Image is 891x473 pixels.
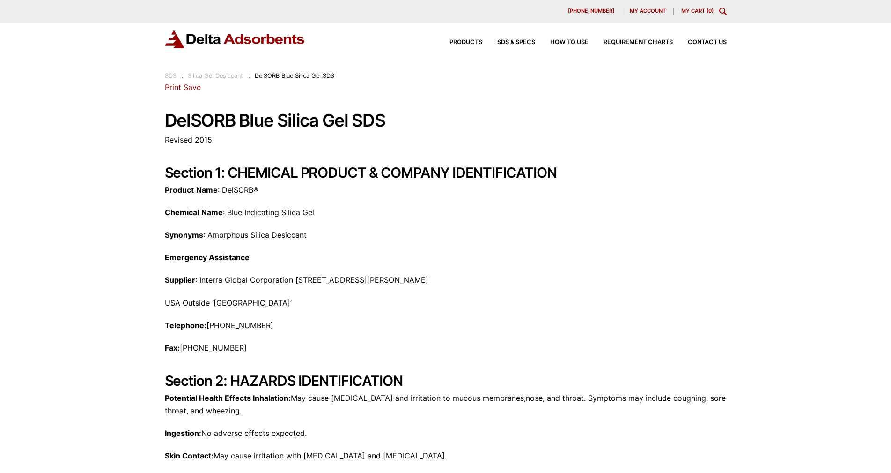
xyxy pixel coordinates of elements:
[165,208,199,217] strong: Chemical
[589,39,673,45] a: Requirement Charts
[622,8,674,15] a: My account
[681,8,714,14] a: My Cart (0)
[165,274,727,286] p: : Interra Global Corporation [STREET_ADDRESS][PERSON_NAME]
[165,111,727,130] h1: DelSORB Blue Silica Gel SDS
[535,39,589,45] a: How to Use
[165,184,727,355] div: Page 1
[248,72,250,79] span: :
[165,30,305,48] img: Delta Adsorbents
[165,164,727,181] h2: Section 1: CHEMICAL PRODUCT & COMPANY IDENTIFICATION
[165,392,727,417] p: May cause [MEDICAL_DATA] and irritation to mucous membranes,nose, and throat. Symptoms may includ...
[165,319,727,332] p: [PHONE_NUMBER]
[188,72,243,79] a: Silica Gel Desiccant
[201,208,223,217] strong: Name
[688,39,727,45] span: Contact Us
[165,297,727,309] p: USA Outside ‘[GEOGRAPHIC_DATA]’
[708,8,712,14] span: 0
[434,39,482,45] a: Products
[165,450,727,462] p: May cause irritation with [MEDICAL_DATA] and [MEDICAL_DATA].
[165,229,727,241] p: : Amorphous Silica Desiccant
[449,39,482,45] span: Products
[165,185,194,195] strong: Product
[165,253,250,262] strong: Emergency Assistance
[165,83,181,92] a: Print
[719,8,727,15] div: Toggle Modal Content
[165,206,727,219] p: : Blue Indicating Silica Gel
[630,8,666,14] span: My account
[550,39,589,45] span: How to Use
[165,321,206,330] strong: Telephone:
[165,343,180,353] strong: Fax:
[165,428,201,438] strong: Ingestion:
[673,39,727,45] a: Contact Us
[165,427,727,440] p: No adverse effects expected.
[165,134,727,146] p: Revised 2015
[165,275,195,285] strong: Supplier
[165,372,727,389] h2: Section 2: HAZARDS IDENTIFICATION
[497,39,535,45] span: SDS & SPECS
[165,230,203,240] strong: Synonyms
[165,451,214,460] strong: Skin Contact:
[165,342,727,354] p: [PHONE_NUMBER]
[560,8,622,15] a: [PHONE_NUMBER]
[165,72,177,79] a: SDS
[184,83,201,92] a: Save
[255,72,334,79] span: DelSORB Blue Silica Gel SDS
[181,72,183,79] span: :
[196,185,218,195] strong: Name
[568,8,614,14] span: [PHONE_NUMBER]
[604,39,673,45] span: Requirement Charts
[165,184,727,196] p: : DelSORB®
[165,393,291,403] strong: Potential Health Effects Inhalation:
[482,39,535,45] a: SDS & SPECS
